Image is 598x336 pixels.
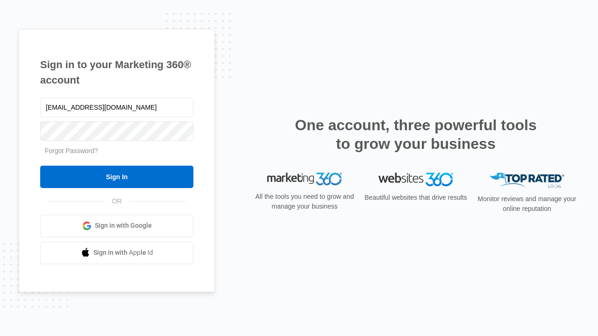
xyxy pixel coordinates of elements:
[40,242,193,264] a: Sign in with Apple Id
[363,193,468,203] p: Beautiful websites that drive results
[267,173,342,186] img: Marketing 360
[40,57,193,88] h1: Sign in to your Marketing 360® account
[490,173,564,188] img: Top Rated Local
[106,196,128,206] span: OR
[40,215,193,237] a: Sign in with Google
[378,173,453,186] img: Websites 360
[93,248,153,258] span: Sign in with Apple Id
[475,194,579,214] p: Monitor reviews and manage your online reputation
[252,192,357,211] p: All the tools you need to grow and manage your business
[45,147,98,154] a: Forgot Password?
[95,221,152,231] span: Sign in with Google
[40,166,193,188] input: Sign In
[40,98,193,117] input: Email
[292,116,540,153] h2: One account, three powerful tools to grow your business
